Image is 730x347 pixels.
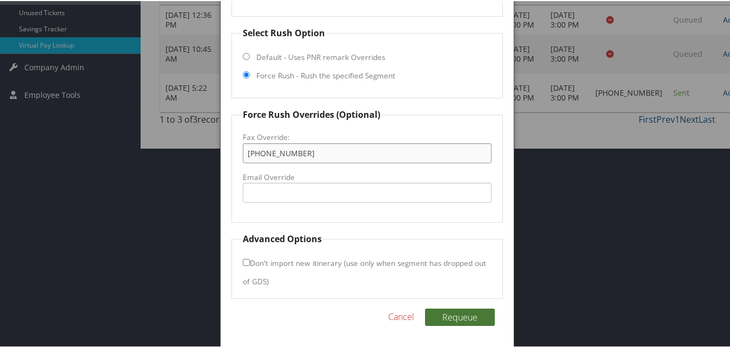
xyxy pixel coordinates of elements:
label: Fax Override: [243,131,491,142]
label: Don't import new itinerary (use only when segment has dropped out of GDS) [243,252,486,290]
a: Cancel [388,309,414,322]
button: Requeue [425,308,495,325]
legend: Select Rush Option [241,25,327,38]
legend: Advanced Options [241,231,323,244]
label: Email Override [243,171,491,182]
legend: Force Rush Overrides (Optional) [241,107,382,120]
label: Force Rush - Rush the specified Segment [256,69,395,80]
label: Default - Uses PNR remark Overrides [256,51,385,62]
input: Don't import new itinerary (use only when segment has dropped out of GDS) [243,258,250,265]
